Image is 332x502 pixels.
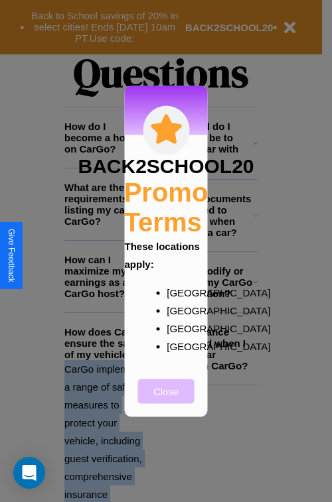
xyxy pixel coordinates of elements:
[125,240,200,269] b: These locations apply:
[167,301,192,319] p: [GEOGRAPHIC_DATA]
[7,229,16,282] div: Give Feedback
[78,155,254,177] h3: BACK2SCHOOL20
[167,283,192,301] p: [GEOGRAPHIC_DATA]
[138,379,195,403] button: Close
[13,457,45,489] div: Open Intercom Messenger
[167,337,192,355] p: [GEOGRAPHIC_DATA]
[124,177,208,237] h2: Promo Terms
[167,319,192,337] p: [GEOGRAPHIC_DATA]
